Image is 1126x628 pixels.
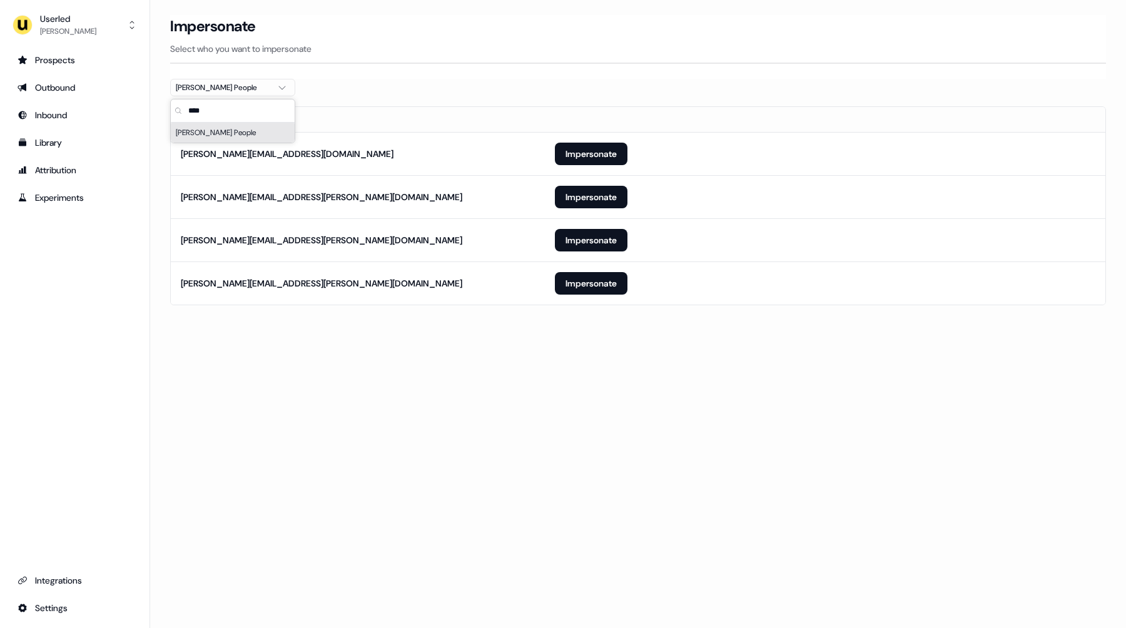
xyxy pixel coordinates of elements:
div: Prospects [18,54,132,66]
div: [PERSON_NAME][EMAIL_ADDRESS][DOMAIN_NAME] [181,148,393,160]
a: Go to integrations [10,570,139,590]
div: [PERSON_NAME] People [171,123,295,143]
div: Inbound [18,109,132,121]
div: Userled [40,13,96,25]
a: Go to integrations [10,598,139,618]
div: [PERSON_NAME][EMAIL_ADDRESS][PERSON_NAME][DOMAIN_NAME] [181,191,462,203]
button: Impersonate [555,229,627,251]
button: Impersonate [555,143,627,165]
div: Library [18,136,132,149]
div: [PERSON_NAME][EMAIL_ADDRESS][PERSON_NAME][DOMAIN_NAME] [181,234,462,246]
div: Attribution [18,164,132,176]
a: Go to attribution [10,160,139,180]
div: Settings [18,602,132,614]
div: Outbound [18,81,132,94]
button: Impersonate [555,272,627,295]
th: Email [171,107,545,132]
div: [PERSON_NAME] People [176,81,270,94]
a: Go to prospects [10,50,139,70]
a: Go to Inbound [10,105,139,125]
div: [PERSON_NAME] [40,25,96,38]
a: Go to experiments [10,188,139,208]
a: Go to outbound experience [10,78,139,98]
div: Integrations [18,574,132,587]
button: Userled[PERSON_NAME] [10,10,139,40]
div: Experiments [18,191,132,204]
button: [PERSON_NAME] People [170,79,295,96]
div: Suggestions [171,123,295,143]
p: Select who you want to impersonate [170,43,1106,55]
div: [PERSON_NAME][EMAIL_ADDRESS][PERSON_NAME][DOMAIN_NAME] [181,277,462,290]
h3: Impersonate [170,17,256,36]
a: Go to templates [10,133,139,153]
button: Impersonate [555,186,627,208]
